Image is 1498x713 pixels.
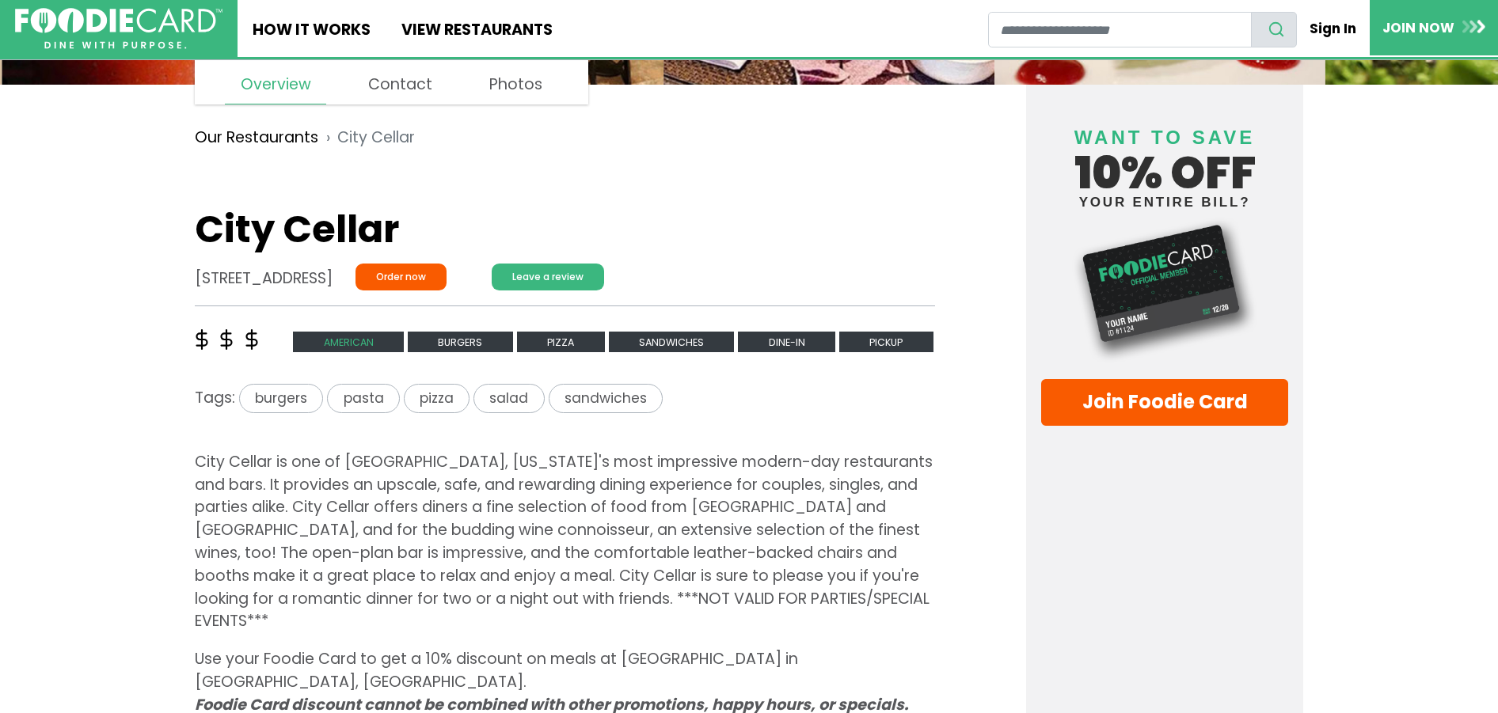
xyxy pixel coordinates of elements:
[318,127,415,150] li: City Cellar
[225,66,325,104] a: Overview
[327,387,403,408] a: pasta
[549,384,663,413] span: sandwiches
[1297,11,1370,46] a: Sign In
[738,332,835,353] span: Dine-in
[408,332,513,353] span: burgers
[293,330,408,351] a: american
[355,264,447,290] a: Order now
[1251,12,1297,47] button: search
[353,66,447,104] a: Contact
[195,384,935,420] div: Tags:
[1041,107,1288,209] h4: 10% off
[517,332,605,353] span: pizza
[517,330,609,351] a: pizza
[839,332,933,353] span: Pickup
[474,66,557,104] a: Photos
[327,384,399,413] span: pasta
[408,330,517,351] a: burgers
[738,330,839,351] a: Dine-in
[404,384,470,413] span: pizza
[609,332,735,353] span: sandwiches
[195,451,935,633] p: City Cellar is one of [GEOGRAPHIC_DATA], [US_STATE]'s most impressive modern-day restaurants and ...
[293,332,404,353] span: american
[195,55,588,104] nav: page links
[195,207,935,252] h1: City Cellar
[1041,379,1288,426] a: Join Foodie Card
[839,330,933,351] a: Pickup
[1074,127,1255,148] span: Want to save
[609,330,739,351] a: sandwiches
[15,8,222,50] img: FoodieCard; Eat, Drink, Save, Donate
[473,387,548,408] a: salad
[1041,217,1288,363] img: Foodie Card
[235,387,327,408] a: burgers
[492,264,604,290] a: Leave a review
[404,387,473,408] a: pizza
[195,267,333,290] address: [STREET_ADDRESS]
[1041,195,1288,209] small: your entire bill?
[549,387,663,408] a: sandwiches
[239,384,323,413] span: burgers
[195,127,318,150] a: Our Restaurants
[195,115,935,161] nav: breadcrumb
[473,384,544,413] span: salad
[988,12,1252,47] input: restaurant search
